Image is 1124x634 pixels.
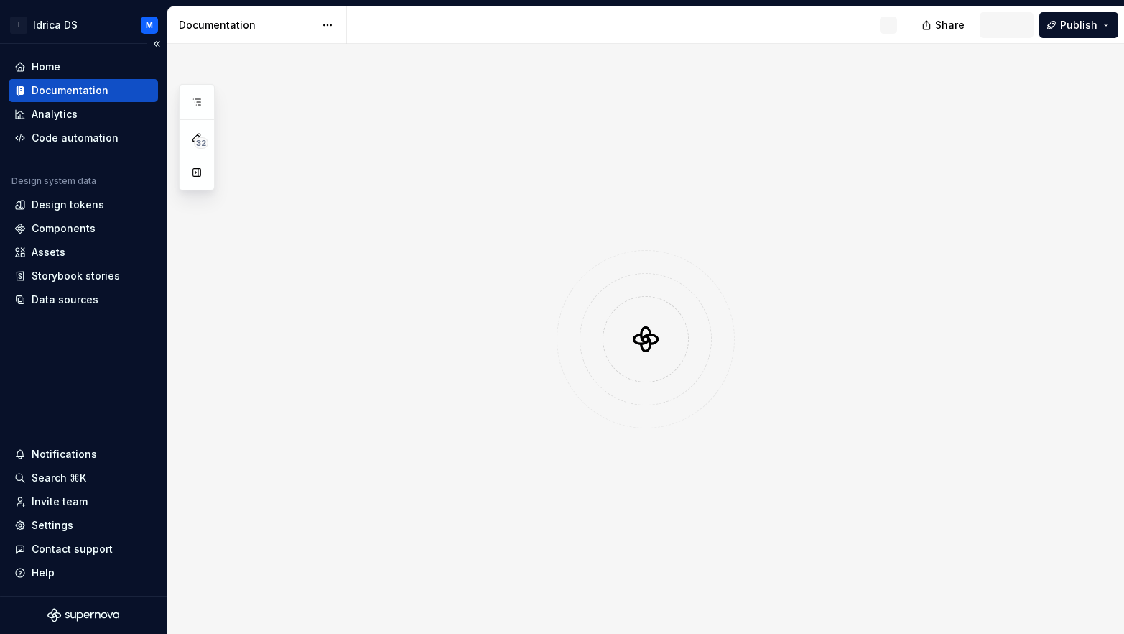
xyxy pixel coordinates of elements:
div: I [10,17,27,34]
div: Data sources [32,293,98,307]
div: Idrica DS [33,18,78,32]
a: Components [9,217,158,240]
button: Collapse sidebar [147,34,167,54]
div: Storybook stories [32,269,120,283]
div: Code automation [32,131,119,145]
button: Search ⌘K [9,467,158,490]
div: Analytics [32,107,78,121]
div: Design system data [11,175,96,187]
button: IIdrica DSM [3,9,164,40]
div: Documentation [179,18,315,32]
div: Notifications [32,447,97,461]
span: Share [935,18,965,32]
a: Code automation [9,127,158,150]
div: Contact support [32,542,113,556]
a: Storybook stories [9,265,158,288]
div: Design tokens [32,198,104,212]
span: 32 [194,137,208,149]
a: Analytics [9,103,158,126]
div: Components [32,221,96,236]
button: Publish [1039,12,1118,38]
a: Design tokens [9,193,158,216]
a: Home [9,55,158,78]
a: Settings [9,514,158,537]
div: Help [32,566,55,580]
a: Documentation [9,79,158,102]
a: Invite team [9,490,158,513]
div: Assets [32,245,65,259]
span: Publish [1060,18,1097,32]
div: Settings [32,518,73,533]
div: M [146,19,153,31]
button: Share [914,12,974,38]
div: Documentation [32,83,108,98]
svg: Supernova Logo [47,608,119,622]
div: Home [32,60,60,74]
div: Invite team [32,495,88,509]
button: Notifications [9,443,158,466]
div: Search ⌘K [32,471,86,485]
a: Data sources [9,288,158,311]
button: Contact support [9,538,158,561]
button: Help [9,561,158,584]
a: Assets [9,241,158,264]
